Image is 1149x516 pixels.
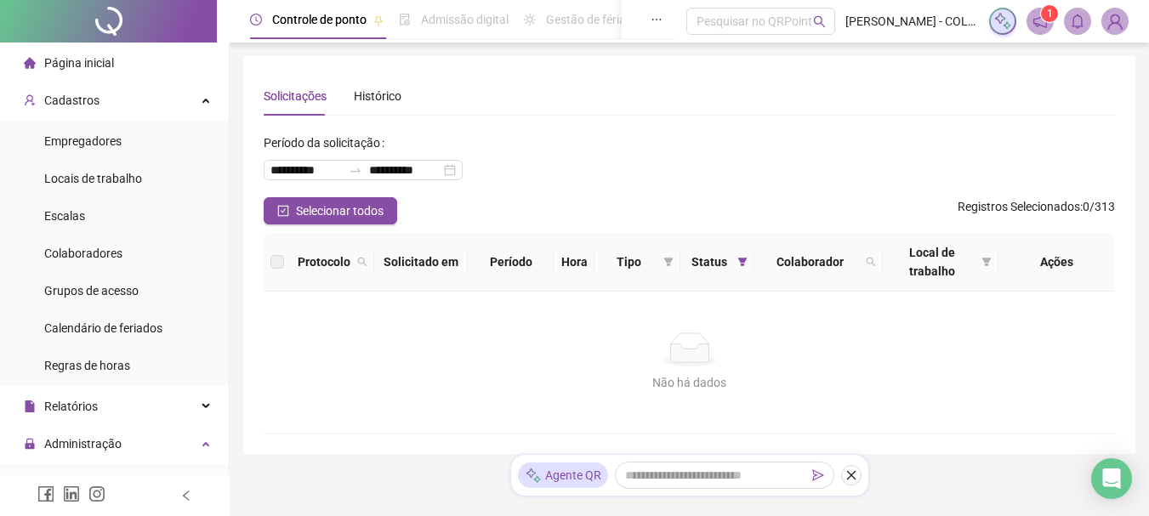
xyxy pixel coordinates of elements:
[24,400,36,412] span: file
[845,469,857,481] span: close
[349,163,362,177] span: swap-right
[866,257,876,267] span: search
[1102,9,1128,34] img: 58712
[525,467,542,485] img: sparkle-icon.fc2bf0ac1784a2077858766a79e2daf3.svg
[421,13,509,26] span: Admissão digital
[862,249,879,275] span: search
[44,247,122,260] span: Colaboradores
[357,257,367,267] span: search
[24,438,36,450] span: lock
[24,94,36,106] span: user-add
[37,485,54,502] span: facebook
[687,252,731,271] span: Status
[284,373,1095,392] div: Não há dados
[1041,5,1058,22] sup: 1
[993,12,1012,31] img: sparkle-icon.fc2bf0ac1784a2077858766a79e2daf3.svg
[1047,8,1053,20] span: 1
[374,233,468,292] th: Solicitado em
[264,87,327,105] div: Solicitações
[354,87,401,105] div: Histórico
[981,257,992,267] span: filter
[1032,14,1048,29] span: notification
[44,56,114,70] span: Página inicial
[250,14,262,26] span: clock-circle
[399,14,411,26] span: file-done
[44,400,98,413] span: Relatórios
[554,233,594,292] th: Hora
[958,200,1080,213] span: Registros Selecionados
[349,163,362,177] span: to
[44,172,142,185] span: Locais de trabalho
[296,201,384,220] span: Selecionar todos
[180,490,192,502] span: left
[277,205,289,217] span: check-square
[264,197,397,224] button: Selecionar todos
[546,13,632,26] span: Gestão de férias
[524,14,536,26] span: sun
[44,437,122,451] span: Administração
[1005,252,1108,271] div: Ações
[734,249,751,275] span: filter
[518,462,608,488] div: Agente QR
[44,321,162,335] span: Calendário de feriados
[44,284,139,298] span: Grupos de acesso
[44,134,122,148] span: Empregadores
[44,94,100,107] span: Cadastros
[601,252,657,271] span: Tipo
[978,240,995,284] span: filter
[737,257,748,267] span: filter
[63,485,80,502] span: linkedin
[264,129,391,156] label: Período da solicitação
[44,209,85,223] span: Escalas
[468,233,554,292] th: Período
[373,15,384,26] span: pushpin
[1091,458,1132,499] div: Open Intercom Messenger
[651,14,663,26] span: ellipsis
[24,57,36,69] span: home
[88,485,105,502] span: instagram
[845,12,979,31] span: [PERSON_NAME] - COLÉGIO ÁGAPE DOM BILINGUE
[958,197,1115,224] span: : 0 / 313
[812,469,824,481] span: send
[890,243,975,281] span: Local de trabalho
[761,252,859,271] span: Colaborador
[1070,14,1085,29] span: bell
[660,249,677,275] span: filter
[44,359,130,372] span: Regras de horas
[298,252,350,271] span: Protocolo
[272,13,367,26] span: Controle de ponto
[813,15,826,28] span: search
[663,257,674,267] span: filter
[354,249,371,275] span: search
